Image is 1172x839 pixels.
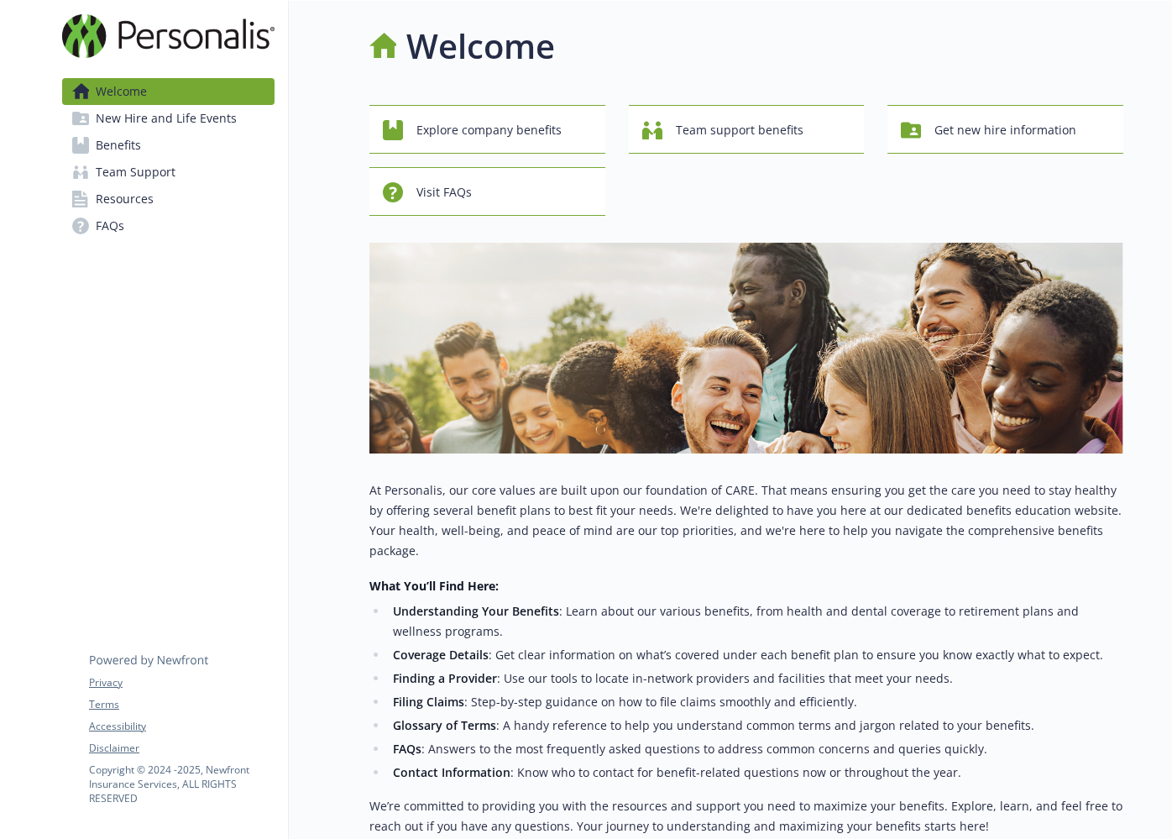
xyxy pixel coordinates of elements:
[89,763,274,805] p: Copyright © 2024 - 2025 , Newfront Insurance Services, ALL RIGHTS RESERVED
[393,603,559,619] strong: Understanding Your Benefits
[393,694,464,710] strong: Filing Claims
[369,578,499,594] strong: What You’ll Find Here:
[369,796,1123,836] p: We’re committed to providing you with the resources and support you need to maximize your benefit...
[369,480,1123,561] p: At Personalis, our core values are built upon our foundation of CARE. That means ensuring you get...
[388,645,1123,665] li: : Get clear information on what’s covered under each benefit plan to ensure you know exactly what...
[96,78,147,105] span: Welcome
[887,105,1123,154] button: Get new hire information
[406,21,555,71] h1: Welcome
[416,114,562,146] span: Explore company benefits
[62,78,275,105] a: Welcome
[393,670,497,686] strong: Finding a Provider
[89,719,274,734] a: Accessibility
[62,212,275,239] a: FAQs
[62,132,275,159] a: Benefits
[96,186,154,212] span: Resources
[89,675,274,690] a: Privacy
[96,105,237,132] span: New Hire and Life Events
[89,741,274,756] a: Disclaimer
[62,186,275,212] a: Resources
[388,669,1123,689] li: : Use our tools to locate in-network providers and facilities that meet your needs.
[62,105,275,132] a: New Hire and Life Events
[416,176,472,208] span: Visit FAQs
[369,167,605,216] button: Visit FAQs
[934,114,1076,146] span: Get new hire information
[629,105,865,154] button: Team support benefits
[393,717,496,733] strong: Glossary of Terms
[388,739,1123,759] li: : Answers to the most frequently asked questions to address common concerns and queries quickly.
[388,601,1123,642] li: : Learn about our various benefits, from health and dental coverage to retirement plans and welln...
[96,212,124,239] span: FAQs
[393,647,489,663] strong: Coverage Details
[393,764,510,780] strong: Contact Information
[388,763,1123,783] li: : Know who to contact for benefit-related questions now or throughout the year.
[369,105,605,154] button: Explore company benefits
[388,716,1123,736] li: : A handy reference to help you understand common terms and jargon related to your benefits.
[96,159,175,186] span: Team Support
[393,741,421,757] strong: FAQs
[388,692,1123,712] li: : Step-by-step guidance on how to file claims smoothly and efficiently.
[89,697,274,712] a: Terms
[676,114,803,146] span: Team support benefits
[96,132,141,159] span: Benefits
[62,159,275,186] a: Team Support
[369,243,1123,454] img: overview page banner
